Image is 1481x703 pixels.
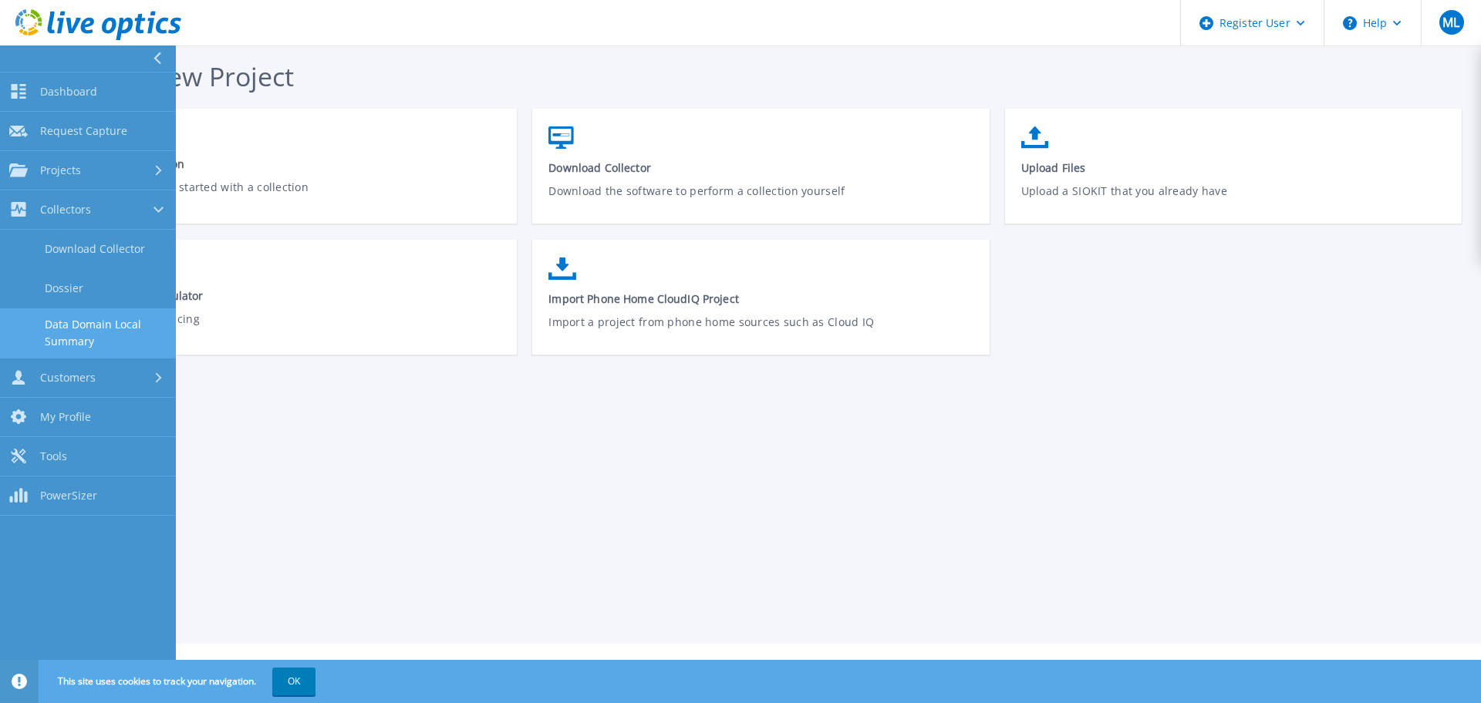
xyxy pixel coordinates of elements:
span: Import Phone Home CloudIQ Project [548,291,973,306]
span: Download Collector [548,160,973,175]
a: Upload FilesUpload a SIOKIT that you already have [1005,119,1462,229]
span: Collectors [40,203,91,217]
span: Request Capture [40,124,127,138]
span: Upload Files [1021,160,1446,175]
span: My Profile [40,410,91,424]
span: Projects [40,163,81,177]
span: Request a Collection [76,156,501,171]
span: Start a New Project [60,59,294,94]
button: OK [272,668,315,695]
span: Customers [40,371,96,385]
a: Cloud Pricing CalculatorCompare Cloud Pricing [60,250,517,358]
span: This site uses cookies to track your navigation. [42,668,315,695]
p: Download the software to perform a collection yourself [548,183,973,218]
p: Import a project from phone home sources such as Cloud IQ [548,314,973,349]
a: Download CollectorDownload the software to perform a collection yourself [532,119,989,229]
p: Upload a SIOKIT that you already have [1021,183,1446,218]
a: Request a CollectionGet your customer started with a collection [60,119,517,225]
span: ML [1442,16,1459,29]
span: PowerSizer [40,489,97,503]
span: Dashboard [40,85,97,99]
span: Cloud Pricing Calculator [76,288,501,303]
span: Tools [40,449,67,463]
p: Get your customer started with a collection [76,179,501,214]
p: Compare Cloud Pricing [76,311,501,346]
